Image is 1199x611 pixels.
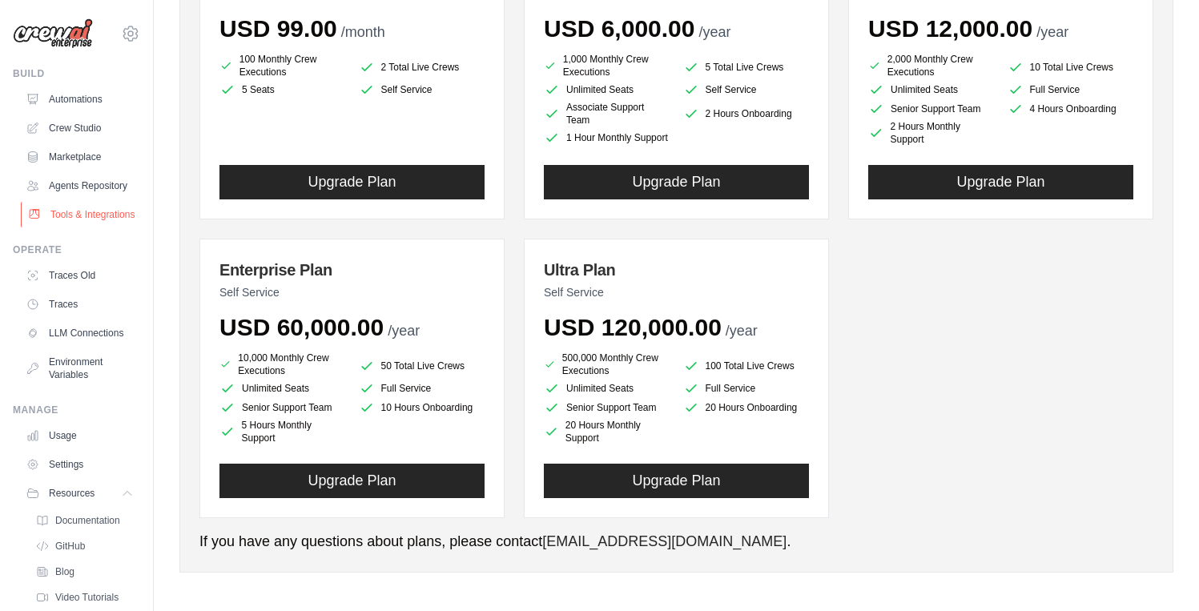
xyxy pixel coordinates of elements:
[19,86,140,112] a: Automations
[29,561,140,583] a: Blog
[544,400,670,416] li: Senior Support Team
[341,24,385,40] span: /month
[13,404,140,416] div: Manage
[19,320,140,346] a: LLM Connections
[544,82,670,98] li: Unlimited Seats
[544,130,670,146] li: 1 Hour Monthly Support
[29,509,140,532] a: Documentation
[219,259,485,281] h3: Enterprise Plan
[19,144,140,170] a: Marketplace
[1008,101,1134,117] li: 4 Hours Onboarding
[868,15,1032,42] span: USD 12,000.00
[219,464,485,498] button: Upgrade Plan
[868,120,995,146] li: 2 Hours Monthly Support
[683,56,810,78] li: 5 Total Live Crews
[219,314,384,340] span: USD 60,000.00
[13,243,140,256] div: Operate
[698,24,730,40] span: /year
[683,355,810,377] li: 100 Total Live Crews
[683,82,810,98] li: Self Service
[19,349,140,388] a: Environment Variables
[868,165,1133,199] button: Upgrade Plan
[219,419,346,444] li: 5 Hours Monthly Support
[544,314,722,340] span: USD 120,000.00
[868,101,995,117] li: Senior Support Team
[19,115,140,141] a: Crew Studio
[683,380,810,396] li: Full Service
[388,323,420,339] span: /year
[55,540,85,553] span: GitHub
[683,101,810,127] li: 2 Hours Onboarding
[1008,82,1134,98] li: Full Service
[219,53,346,78] li: 100 Monthly Crew Executions
[13,18,93,49] img: Logo
[868,82,995,98] li: Unlimited Seats
[219,380,346,396] li: Unlimited Seats
[544,259,809,281] h3: Ultra Plan
[544,101,670,127] li: Associate Support Team
[544,284,809,300] p: Self Service
[1036,24,1068,40] span: /year
[219,352,346,377] li: 10,000 Monthly Crew Executions
[199,531,1153,553] p: If you have any questions about plans, please contact .
[726,323,758,339] span: /year
[19,173,140,199] a: Agents Repository
[544,53,670,78] li: 1,000 Monthly Crew Executions
[544,380,670,396] li: Unlimited Seats
[1008,56,1134,78] li: 10 Total Live Crews
[544,165,809,199] button: Upgrade Plan
[19,291,140,317] a: Traces
[55,591,119,604] span: Video Tutorials
[542,533,787,549] a: [EMAIL_ADDRESS][DOMAIN_NAME]
[359,400,485,416] li: 10 Hours Onboarding
[359,380,485,396] li: Full Service
[13,67,140,80] div: Build
[219,82,346,98] li: 5 Seats
[359,82,485,98] li: Self Service
[55,514,120,527] span: Documentation
[1119,534,1199,611] iframe: Chat Widget
[359,56,485,78] li: 2 Total Live Crews
[29,586,140,609] a: Video Tutorials
[19,452,140,477] a: Settings
[683,400,810,416] li: 20 Hours Onboarding
[544,352,670,377] li: 500,000 Monthly Crew Executions
[19,423,140,448] a: Usage
[49,487,95,500] span: Resources
[544,419,670,444] li: 20 Hours Monthly Support
[19,263,140,288] a: Traces Old
[359,355,485,377] li: 50 Total Live Crews
[55,565,74,578] span: Blog
[544,15,694,42] span: USD 6,000.00
[29,535,140,557] a: GitHub
[21,202,142,227] a: Tools & Integrations
[219,284,485,300] p: Self Service
[19,480,140,506] button: Resources
[868,53,995,78] li: 2,000 Monthly Crew Executions
[544,464,809,498] button: Upgrade Plan
[219,165,485,199] button: Upgrade Plan
[219,400,346,416] li: Senior Support Team
[219,15,337,42] span: USD 99.00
